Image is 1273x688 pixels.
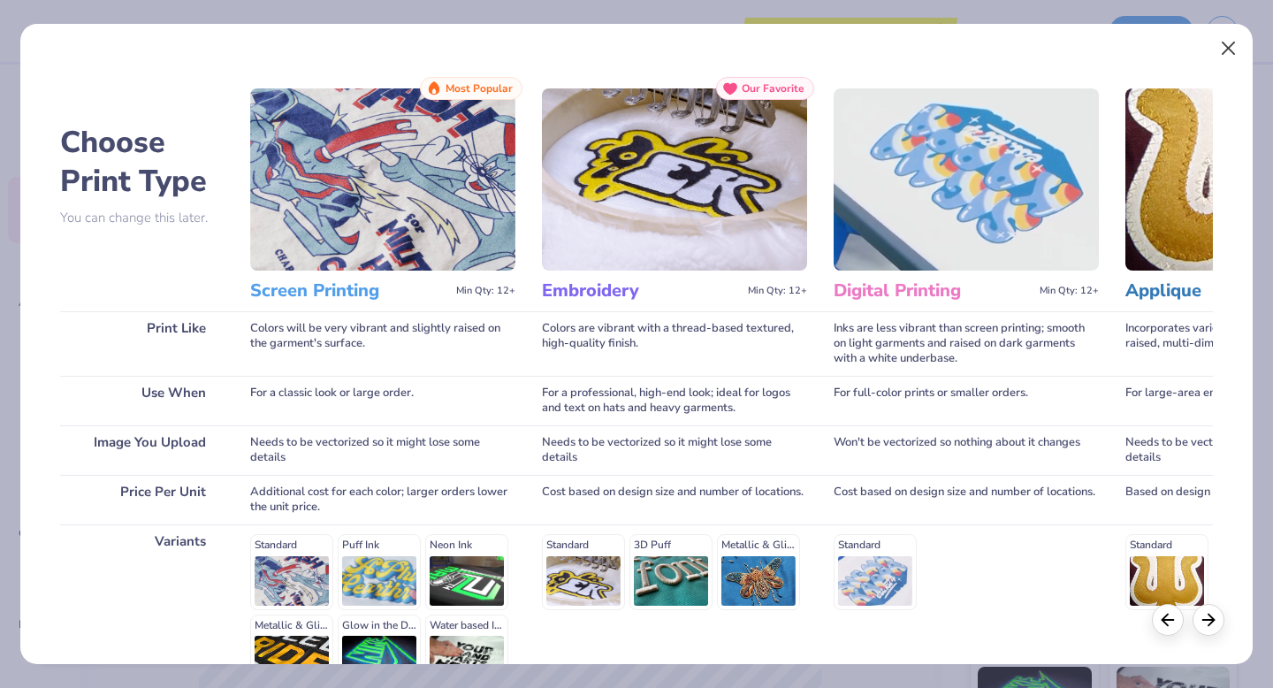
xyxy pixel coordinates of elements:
[542,311,807,376] div: Colors are vibrant with a thread-based textured, high-quality finish.
[542,376,807,425] div: For a professional, high-end look; ideal for logos and text on hats and heavy garments.
[542,88,807,271] img: Embroidery
[542,475,807,524] div: Cost based on design size and number of locations.
[250,311,515,376] div: Colors will be very vibrant and slightly raised on the garment's surface.
[446,82,513,95] span: Most Popular
[1040,285,1099,297] span: Min Qty: 12+
[834,311,1099,376] div: Inks are less vibrant than screen printing; smooth on light garments and raised on dark garments ...
[542,279,741,302] h3: Embroidery
[60,475,224,524] div: Price Per Unit
[60,311,224,376] div: Print Like
[60,425,224,475] div: Image You Upload
[834,475,1099,524] div: Cost based on design size and number of locations.
[834,425,1099,475] div: Won't be vectorized so nothing about it changes
[834,376,1099,425] div: For full-color prints or smaller orders.
[834,88,1099,271] img: Digital Printing
[60,123,224,201] h2: Choose Print Type
[742,82,804,95] span: Our Favorite
[456,285,515,297] span: Min Qty: 12+
[60,210,224,226] p: You can change this later.
[250,475,515,524] div: Additional cost for each color; larger orders lower the unit price.
[250,425,515,475] div: Needs to be vectorized so it might lose some details
[748,285,807,297] span: Min Qty: 12+
[60,376,224,425] div: Use When
[542,425,807,475] div: Needs to be vectorized so it might lose some details
[834,279,1033,302] h3: Digital Printing
[1212,32,1246,65] button: Close
[250,376,515,425] div: For a classic look or large order.
[250,88,515,271] img: Screen Printing
[250,279,449,302] h3: Screen Printing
